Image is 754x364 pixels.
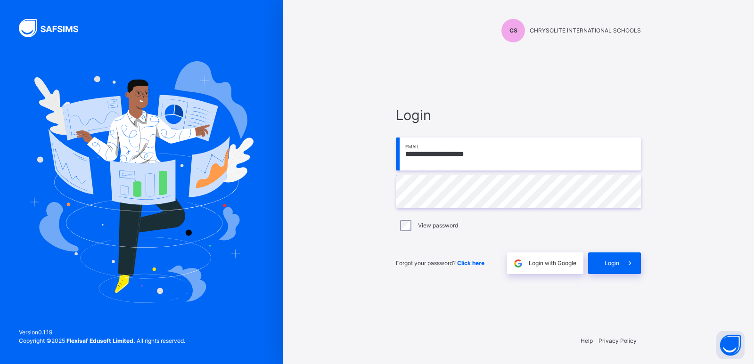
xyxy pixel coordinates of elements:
[716,331,745,359] button: Open asap
[605,259,619,267] span: Login
[396,105,641,125] span: Login
[513,258,524,269] img: google.396cfc9801f0270233282035f929180a.svg
[66,337,135,344] strong: Flexisaf Edusoft Limited.
[19,328,185,337] span: Version 0.1.19
[581,337,593,344] a: Help
[19,19,90,37] img: SAFSIMS Logo
[19,337,185,344] span: Copyright © 2025 All rights reserved.
[418,221,458,230] label: View password
[509,26,517,35] span: CS
[396,259,484,267] span: Forgot your password?
[457,259,484,267] a: Click here
[29,61,254,302] img: Hero Image
[598,337,637,344] a: Privacy Policy
[530,26,641,35] span: CHRYSOLITE INTERNATIONAL SCHOOLS
[529,259,576,267] span: Login with Google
